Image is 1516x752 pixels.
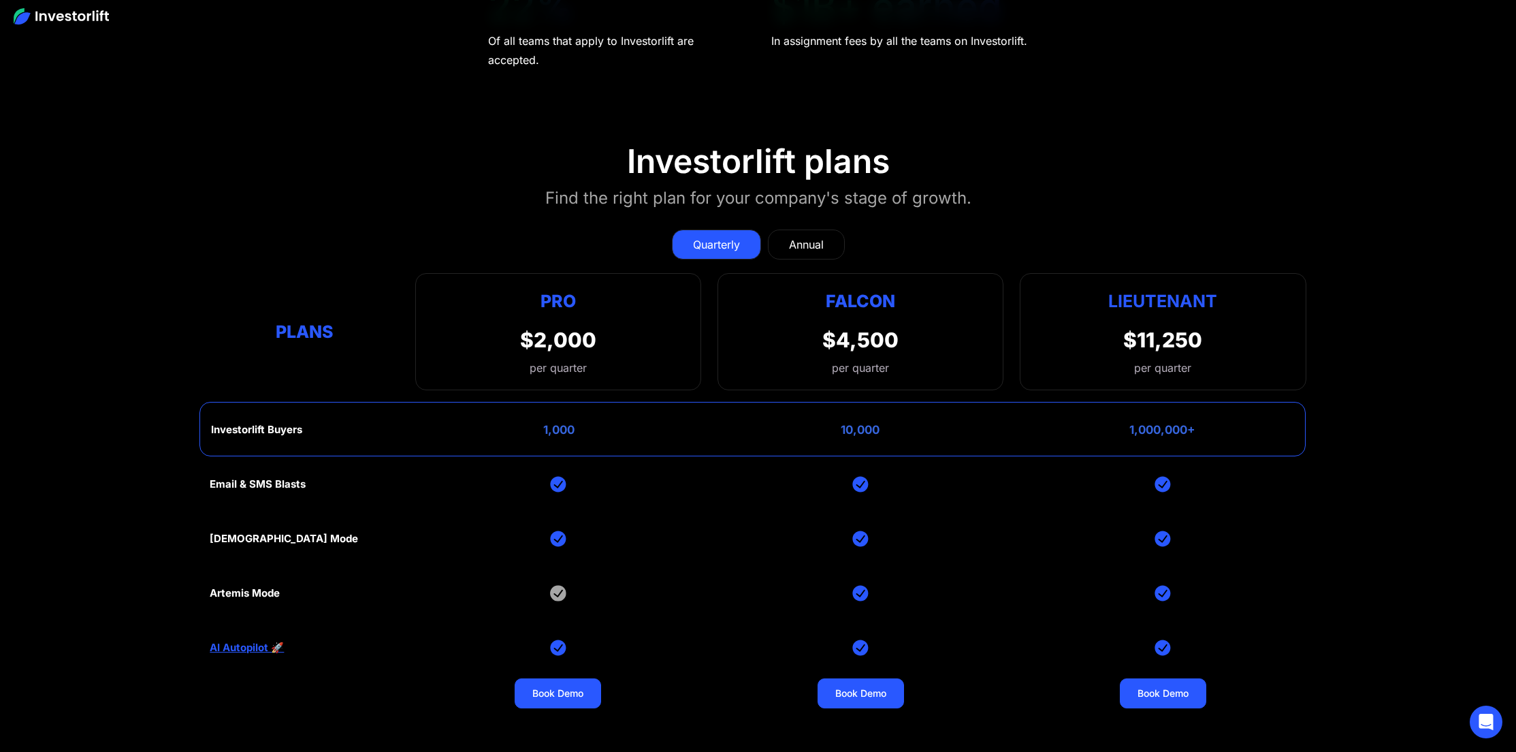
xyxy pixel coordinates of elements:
div: per quarter [832,360,889,376]
a: Book Demo [818,678,904,708]
div: In assignment fees by all the teams on Investorlift. [771,31,1027,50]
div: Open Intercom Messenger [1470,706,1502,738]
div: $2,000 [520,328,596,352]
div: Investorlift Buyers [211,424,302,436]
div: Quarterly [693,236,740,253]
div: Investorlift plans [627,142,890,181]
div: per quarter [520,360,596,376]
div: 10,000 [841,423,880,437]
div: $11,250 [1123,328,1202,352]
div: per quarter [1134,360,1191,376]
a: Book Demo [1120,678,1206,708]
a: Book Demo [515,678,601,708]
strong: Lieutenant [1108,291,1217,311]
a: AI Autopilot 🚀 [210,642,284,654]
div: Artemis Mode [210,587,280,599]
div: Pro [520,287,596,314]
div: 1,000,000+ [1129,423,1195,437]
div: Of all teams that apply to Investorlift are accepted. [488,31,746,69]
div: Email & SMS Blasts [210,478,306,490]
div: [DEMOGRAPHIC_DATA] Mode [210,533,358,545]
div: Annual [789,236,824,253]
div: $4,500 [822,328,899,352]
div: 1,000 [543,423,575,437]
div: Find the right plan for your company's stage of growth. [545,186,971,210]
div: Plans [210,319,398,345]
div: Falcon [826,287,895,314]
